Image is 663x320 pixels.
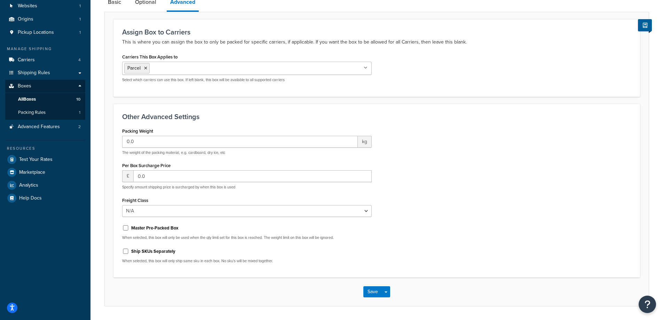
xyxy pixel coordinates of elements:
span: 1 [79,30,81,36]
li: Boxes [5,80,85,119]
p: When selected, this box will only be used when the qty limit set for this box is reached. The wei... [122,235,372,240]
span: £ [122,170,133,182]
span: Analytics [19,182,38,188]
span: 1 [79,3,81,9]
a: Help Docs [5,192,85,204]
span: 1 [79,110,80,116]
p: The weight of the packing material, e.g. cardboard, dry ice, etc [122,150,372,155]
li: Origins [5,13,85,26]
a: AllBoxes10 [5,93,85,106]
button: Open Resource Center [639,296,656,313]
span: Advanced Features [18,124,60,130]
span: 4 [78,57,81,63]
li: Pickup Locations [5,26,85,39]
a: Advanced Features2 [5,120,85,133]
span: Carriers [18,57,35,63]
h3: Other Advanced Settings [122,113,631,120]
p: Specify amount shipping price is surcharged by when this box is used [122,185,372,190]
span: 10 [76,96,80,102]
li: Packing Rules [5,106,85,119]
button: Save [363,286,382,297]
label: Ship SKUs Separately [131,248,175,255]
p: Select which carriers can use this box. If left blank, this box will be available to all supporte... [122,77,372,83]
span: All Boxes [18,96,36,102]
label: Packing Weight [122,128,153,134]
span: Shipping Rules [18,70,50,76]
span: Parcel [127,64,141,72]
span: 1 [79,16,81,22]
div: Resources [5,146,85,151]
a: Marketplace [5,166,85,179]
span: kg [358,136,372,148]
p: When selected, this box will only ship same sku in each box. No sku's will be mixed together. [122,258,372,264]
span: 2 [78,124,81,130]
label: Carriers This Box Applies to [122,54,177,60]
a: Test Your Rates [5,153,85,166]
label: Freight Class [122,198,148,203]
a: Shipping Rules [5,67,85,79]
span: Test Your Rates [19,157,53,163]
span: Packing Rules [18,110,46,116]
span: Boxes [18,83,31,89]
h3: Assign Box to Carriers [122,28,631,36]
span: Origins [18,16,33,22]
label: Master Pre-Packed Box [131,225,179,231]
p: This is where you can assign the box to only be packed for specific carriers, if applicable. If y... [122,38,631,46]
a: Carriers4 [5,54,85,67]
span: Websites [18,3,37,9]
a: Pickup Locations1 [5,26,85,39]
span: Pickup Locations [18,30,54,36]
a: Origins1 [5,13,85,26]
span: Help Docs [19,195,42,201]
span: Marketplace [19,170,45,175]
a: Packing Rules1 [5,106,85,119]
button: Show Help Docs [638,19,652,31]
li: Advanced Features [5,120,85,133]
li: Carriers [5,54,85,67]
a: Boxes [5,80,85,93]
div: Manage Shipping [5,46,85,52]
label: Per Box Surcharge Price [122,163,171,168]
a: Analytics [5,179,85,192]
